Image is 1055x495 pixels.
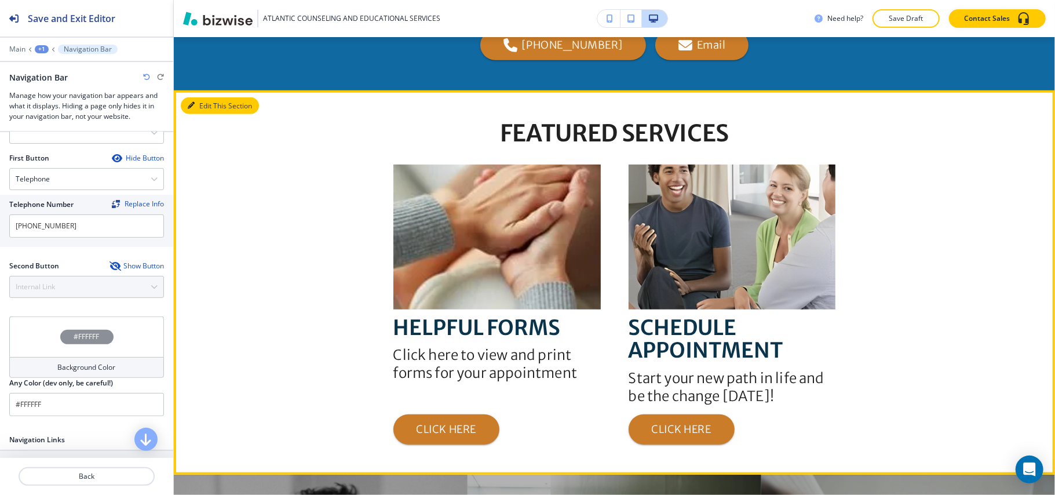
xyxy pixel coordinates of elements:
h2: Any Color (dev only, be careful!) [9,378,113,388]
button: #FFFFFFBackground Color [9,316,164,378]
img: Replace [112,200,120,208]
h2: Save and Exit Editor [28,12,115,26]
button: Back [19,467,155,486]
h3: HELPFUL FORMS [393,316,601,340]
button: Navigation Bar [58,45,118,54]
h4: #FFFFFF [74,332,100,342]
h6: Start your new path in life and be the change [DATE]! [629,369,836,405]
button: CLICK HERE [629,414,735,445]
button: Main [9,45,25,53]
img: SCHEDULE APPOINTMENT [629,165,836,310]
p: Back [20,471,154,482]
p: Navigation Bar [64,45,112,53]
button: Contact Sales [949,9,1046,28]
h6: Click here to view and print forms for your appointment [393,346,601,382]
h2: Second Button [9,261,59,271]
a: [PHONE_NUMBER] [480,30,646,60]
button: ReplaceReplace Info [112,200,164,208]
h2: Navigation Links [9,435,65,445]
h2: First Button [9,153,49,163]
p: Save Draft [888,13,925,24]
button: ATLANTIC COUNSELING AND EDUCATIONAL SERVICES [183,10,440,27]
div: Replace Info [112,200,164,208]
h2: Telephone Number [9,199,74,210]
h3: Manage how your navigation bar appears and what it displays. Hiding a page only hides it in your ... [9,90,164,122]
span: Find and replace this information across Bizwise [112,200,164,209]
h2: FEATURED SERVICES [276,121,954,146]
button: CLICK HERE [393,414,499,445]
h3: SCHEDULE APPOINTMENT [629,316,836,362]
p: Contact Sales [964,13,1010,24]
input: Ex. 561-222-1111 [9,214,164,238]
img: HELPFUL FORMS [393,165,601,310]
h3: Need help? [827,13,863,24]
button: Show Button [109,261,164,271]
h4: Background Color [58,362,116,373]
button: +1 [35,45,49,53]
img: Bizwise Logo [183,12,253,26]
h4: Telephone [16,174,50,184]
div: Open Intercom Messenger [1016,456,1043,483]
a: Email [655,30,749,60]
h2: Navigation Bar [9,71,68,83]
h3: ATLANTIC COUNSELING AND EDUCATIONAL SERVICES [263,13,440,24]
button: Edit This Section [181,97,259,115]
button: Hide Button [112,154,164,163]
button: Save Draft [873,9,940,28]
